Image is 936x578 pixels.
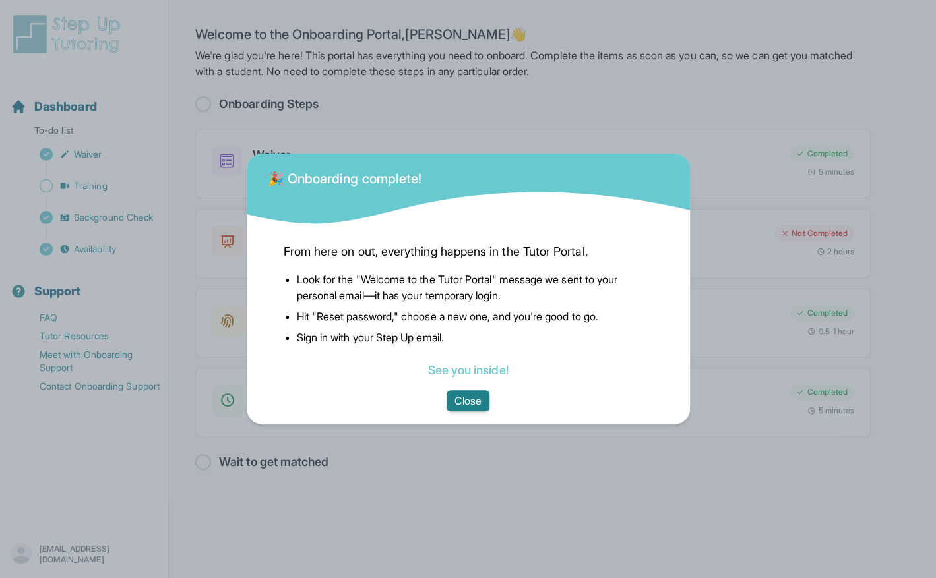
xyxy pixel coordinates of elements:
[427,363,508,377] a: See you inside!
[268,161,422,188] div: 🎉 Onboarding complete!
[284,243,653,261] span: From here on out, everything happens in the Tutor Portal.
[297,272,653,303] li: Look for the "Welcome to the Tutor Portal" message we sent to your personal email—it has your tem...
[297,308,653,324] li: Hit "Reset password," choose a new one, and you're good to go.
[297,330,653,345] li: Sign in with your Step Up email.
[447,390,489,411] button: Close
